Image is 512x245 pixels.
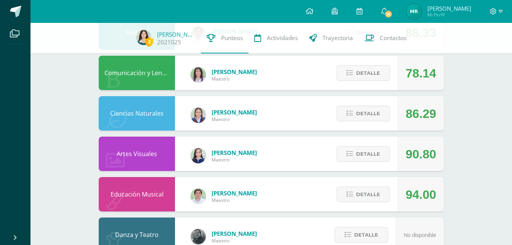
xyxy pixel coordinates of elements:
[99,137,175,171] div: Artes Visuales
[267,34,298,42] span: Actividades
[356,66,380,80] span: Detalle
[406,4,422,19] img: 7f21f8a7948675de2302d89c6a7973df.png
[136,30,151,45] img: ddc408e8a8bbebdd8514dd80dfa1b19b.png
[212,149,257,156] span: [PERSON_NAME]
[212,197,257,203] span: Maestro
[157,31,195,38] a: [PERSON_NAME]
[406,56,436,90] div: 78.14
[157,38,181,46] a: 2021025
[303,23,359,53] a: Trayectoria
[427,5,471,12] span: [PERSON_NAME]
[323,34,353,42] span: Trayectoria
[191,189,206,204] img: 8e3dba6cfc057293c5db5c78f6d0205d.png
[99,56,175,90] div: Comunicación y Lenguaje, Idioma Español
[337,187,390,202] button: Detalle
[191,229,206,244] img: 8ba24283638e9cc0823fe7e8b79ee805.png
[201,23,249,53] a: Punteos
[427,11,471,18] span: Mi Perfil
[406,137,436,171] div: 90.80
[212,108,257,116] span: [PERSON_NAME]
[191,67,206,82] img: f3e0e7ed114c99ec441de1e08aa8f15d.png
[404,232,436,238] span: No disponible
[337,106,390,121] button: Detalle
[356,106,380,121] span: Detalle
[354,228,378,242] span: Detalle
[406,177,436,212] div: 94.00
[359,23,412,53] a: Contactos
[191,148,206,163] img: 360951c6672e02766e5b7d72674f168c.png
[212,230,257,237] span: [PERSON_NAME]
[356,147,380,161] span: Detalle
[145,37,153,47] span: 2
[212,76,257,82] span: Maestro
[384,10,393,18] span: 12
[212,237,257,244] span: Maestro
[99,96,175,131] div: Ciencias Naturales
[380,34,406,42] span: Contactos
[191,108,206,123] img: 85526fe70f0a80e44f2028c9f5c8a54d.png
[356,187,380,201] span: Detalle
[212,68,257,76] span: [PERSON_NAME]
[337,146,390,162] button: Detalle
[249,23,303,53] a: Actividades
[212,116,257,122] span: Maestro
[335,227,388,243] button: Detalle
[212,189,257,197] span: [PERSON_NAME]
[337,65,390,81] button: Detalle
[99,177,175,211] div: Educación Musical
[221,34,243,42] span: Punteos
[212,156,257,163] span: Maestro
[406,97,436,131] div: 86.29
